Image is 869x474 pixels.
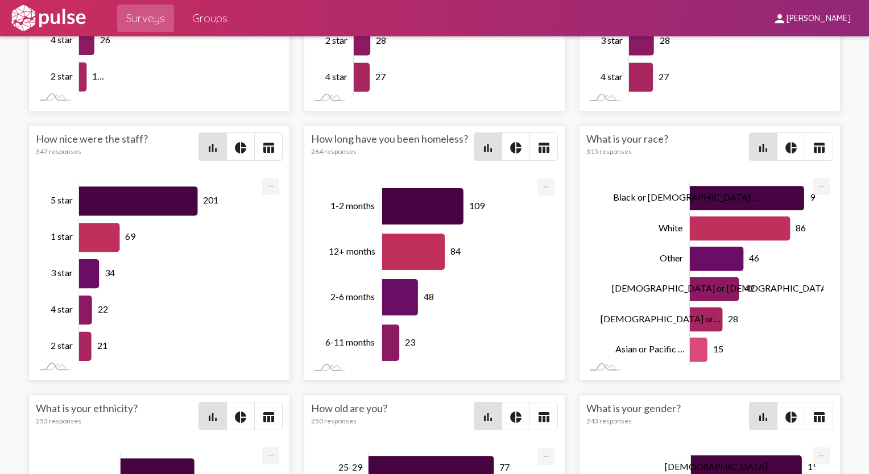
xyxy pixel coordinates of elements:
div: 253 responses [36,417,198,425]
mat-icon: bar_chart [206,410,220,424]
tspan: 84 [450,245,461,256]
tspan: 2 star [51,340,73,351]
tspan: 4 star [325,70,347,81]
mat-icon: bar_chart [756,410,770,424]
button: Bar chart [750,402,777,430]
mat-icon: bar_chart [481,141,495,155]
div: What is your race? [586,132,749,161]
mat-icon: pie_chart [784,410,798,424]
button: Table view [255,133,282,160]
tspan: 109 [469,199,485,210]
tspan: 26 [100,34,110,45]
button: Bar chart [474,133,502,160]
span: Surveys [126,8,165,28]
tspan: 4 star [51,34,73,45]
tspan: 1 star [51,231,73,242]
mat-icon: bar_chart [481,410,495,424]
g: Series [382,188,464,361]
div: 243 responses [586,417,749,425]
button: Table view [255,402,282,430]
tspan: 15 [713,343,723,354]
button: Table view [805,133,833,160]
mat-icon: table_chart [262,141,275,155]
button: Pie style chart [227,133,254,160]
tspan: 1… [92,70,104,81]
g: Chart [325,183,540,365]
tspan: [DEMOGRAPHIC_DATA] or [DEMOGRAPHIC_DATA] [612,282,830,293]
button: Table view [530,402,557,430]
mat-icon: table_chart [262,410,275,424]
tspan: 46 [749,252,759,263]
a: Groups [183,5,237,32]
tspan: 12+ months [329,245,375,256]
button: Pie style chart [502,402,529,430]
span: Groups [192,8,227,28]
tspan: Other [660,252,683,263]
div: How nice were the staff? [36,132,198,161]
tspan: 192 [808,461,823,472]
tspan: 21 [97,340,107,351]
a: Export [Press ENTER or use arrow keys to navigate] [813,178,830,189]
mat-icon: pie_chart [234,141,247,155]
a: Export [Press ENTER or use arrow keys to navigate] [262,178,279,189]
mat-icon: table_chart [812,410,826,424]
a: Export [Press ENTER or use arrow keys to navigate] [537,448,554,459]
div: 264 responses [311,147,474,156]
mat-icon: pie_chart [784,141,798,155]
tspan: 22 [97,303,107,314]
tspan: [DEMOGRAPHIC_DATA] or… [601,313,721,323]
a: Export [Press ENTER or use arrow keys to navigate] [813,447,830,458]
tspan: 48 [424,290,434,301]
button: Pie style chart [777,133,805,160]
tspan: 2 star [51,70,73,81]
tspan: White [659,222,682,232]
tspan: 201 [204,194,219,205]
div: 347 responses [36,147,198,156]
tspan: 2-6 months [330,290,375,301]
tspan: 34 [105,267,115,278]
tspan: 2 star [325,34,347,45]
tspan: 28 [659,34,669,45]
button: [PERSON_NAME] [764,7,860,28]
button: Bar chart [199,133,226,160]
span: [PERSON_NAME] [787,14,851,24]
mat-icon: person [773,12,787,26]
g: Series [79,186,198,361]
button: Bar chart [199,402,226,430]
a: Surveys [117,5,174,32]
mat-icon: table_chart [812,141,826,155]
tspan: 27 [659,70,669,81]
g: Chart [601,182,830,365]
tspan: Black or [DEMOGRAPHIC_DATA] … [613,192,759,202]
mat-icon: table_chart [537,141,551,155]
mat-icon: table_chart [537,410,551,424]
mat-icon: bar_chart [756,141,770,155]
mat-icon: pie_chart [509,410,523,424]
button: Bar chart [474,402,502,430]
img: white-logo.svg [9,4,88,32]
tspan: 23 [405,336,416,347]
tspan: [DEMOGRAPHIC_DATA] [665,461,768,472]
tspan: 69 [125,231,136,242]
button: Table view [805,402,833,430]
div: What is your ethnicity? [36,402,198,430]
tspan: 86 [796,222,806,232]
tspan: 5 star [51,194,73,205]
a: Export [Press ENTER or use arrow keys to navigate] [537,178,554,189]
tspan: 1-2 months [330,199,375,210]
button: Pie style chart [777,402,805,430]
g: Chart [51,182,265,365]
mat-icon: pie_chart [509,141,523,155]
div: How old are you? [311,402,474,430]
button: Table view [530,133,557,160]
tspan: 3 star [601,34,623,45]
button: Bar chart [750,133,777,160]
g: Series [690,186,804,361]
tspan: 77 [499,461,510,472]
tspan: 98 [810,192,820,202]
mat-icon: bar_chart [206,141,220,155]
tspan: Asian or Pacific … [615,343,685,354]
tspan: 28 [728,313,738,323]
div: 250 responses [311,417,474,425]
tspan: 4 star [51,303,73,314]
